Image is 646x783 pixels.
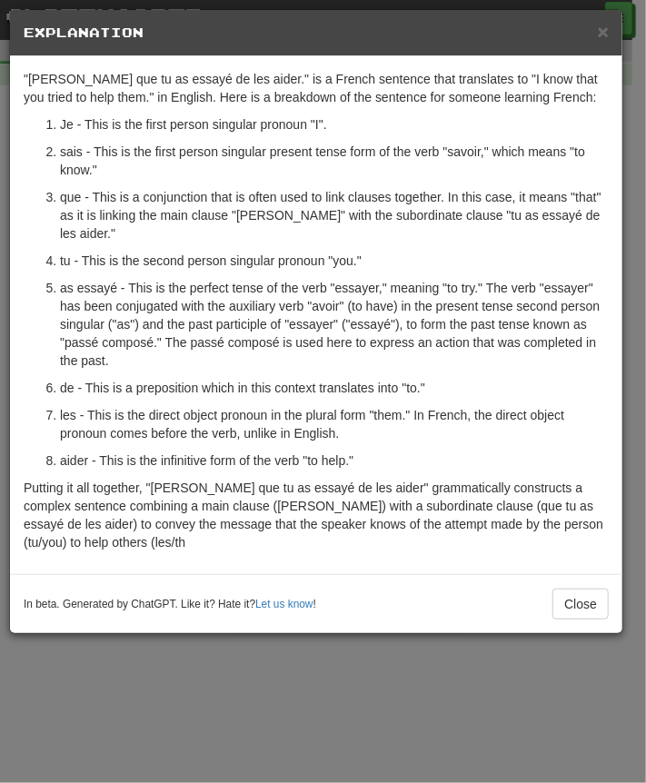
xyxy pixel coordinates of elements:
[24,70,609,106] p: "[PERSON_NAME] que tu as essayé de les aider." is a French sentence that translates to "I know th...
[60,279,609,370] p: as essayé - This is the perfect tense of the verb "essayer," meaning "to try." The verb "essayer"...
[60,252,609,270] p: tu - This is the second person singular pronoun "you."
[598,21,609,42] span: ×
[60,451,609,470] p: aider - This is the infinitive form of the verb "to help."
[552,589,609,619] button: Close
[60,115,609,134] p: Je - This is the first person singular pronoun "I".
[60,379,609,397] p: de - This is a preposition which in this context translates into "to."
[24,24,609,42] h5: Explanation
[255,598,313,610] a: Let us know
[24,597,316,612] small: In beta. Generated by ChatGPT. Like it? Hate it? !
[60,406,609,442] p: les - This is the direct object pronoun in the plural form "them." In French, the direct object p...
[24,479,609,551] p: Putting it all together, "[PERSON_NAME] que tu as essayé de les aider" grammatically constructs a...
[598,22,609,41] button: Close
[60,143,609,179] p: sais - This is the first person singular present tense form of the verb "savoir," which means "to...
[60,188,609,243] p: que - This is a conjunction that is often used to link clauses together. In this case, it means "...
